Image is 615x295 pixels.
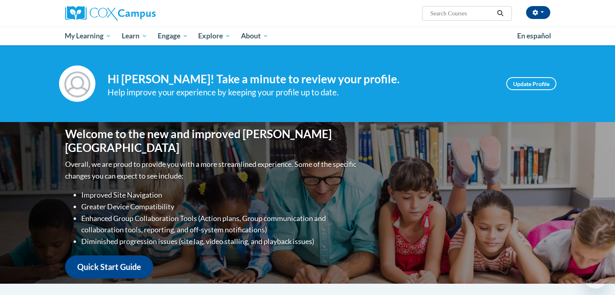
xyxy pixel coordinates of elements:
[65,6,156,21] img: Cox Campus
[65,6,219,21] a: Cox Campus
[65,31,111,41] span: My Learning
[65,255,153,278] a: Quick Start Guide
[60,27,117,45] a: My Learning
[583,263,609,289] iframe: Button to launch messaging window
[517,32,551,40] span: En español
[108,72,494,86] h4: Hi [PERSON_NAME]! Take a minute to review your profile.
[81,189,358,201] li: Improved Site Navigation
[152,27,193,45] a: Engage
[193,27,236,45] a: Explore
[526,6,550,19] button: Account Settings
[198,31,230,41] span: Explore
[506,77,556,90] a: Update Profile
[81,236,358,247] li: Diminished progression issues (site lag, video stalling, and playback issues)
[65,127,358,154] h1: Welcome to the new and improved [PERSON_NAME][GEOGRAPHIC_DATA]
[241,31,268,41] span: About
[494,8,506,18] button: Search
[122,31,147,41] span: Learn
[429,8,494,18] input: Search Courses
[512,27,556,44] a: En español
[158,31,188,41] span: Engage
[236,27,274,45] a: About
[116,27,152,45] a: Learn
[81,213,358,236] li: Enhanced Group Collaboration Tools (Action plans, Group communication and collaboration tools, re...
[59,65,95,102] img: Profile Image
[65,158,358,182] p: Overall, we are proud to provide you with a more streamlined experience. Some of the specific cha...
[81,201,358,213] li: Greater Device Compatibility
[53,27,562,45] div: Main menu
[108,86,494,99] div: Help improve your experience by keeping your profile up to date.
